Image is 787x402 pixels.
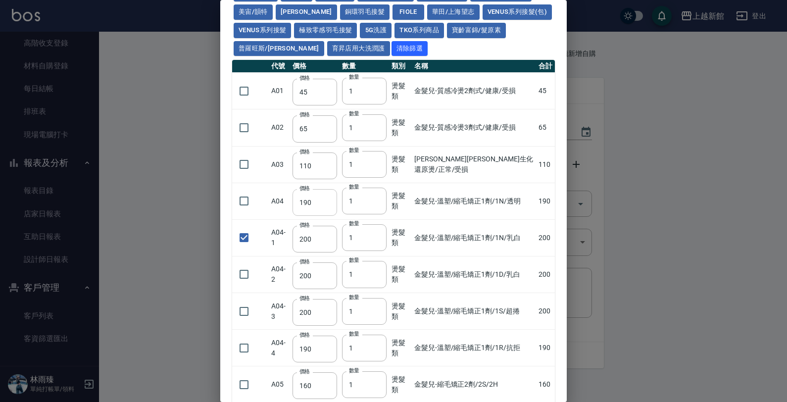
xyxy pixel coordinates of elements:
label: 數量 [349,256,359,264]
label: 價格 [299,221,310,229]
td: A04-1 [269,219,290,256]
label: 數量 [349,220,359,227]
button: 育昇店用大洗潤護 [327,41,390,56]
td: 65 [536,109,555,146]
label: 價格 [299,148,310,155]
button: 寶齡富錦/髮原素 [447,23,506,38]
td: A04-2 [269,256,290,293]
td: 金髮兒-質感冷燙3劑式/健康/受損 [412,109,536,146]
button: [PERSON_NAME] [276,4,337,20]
th: 名稱 [412,60,536,73]
td: A04-3 [269,293,290,330]
td: [PERSON_NAME][PERSON_NAME]生化還原燙/正常/受損 [412,146,536,183]
td: A04-4 [269,330,290,366]
label: 數量 [349,147,359,154]
label: 數量 [349,330,359,338]
button: 華田/上海望志 [427,4,480,20]
button: 清除篩選 [392,41,428,56]
td: 200 [536,256,555,293]
td: 190 [536,183,555,219]
td: 燙髮類 [389,330,412,366]
label: 數量 [349,294,359,301]
td: 45 [536,73,555,109]
td: 燙髮類 [389,109,412,146]
button: 普羅旺斯/[PERSON_NAME] [234,41,324,56]
td: 燙髮類 [389,183,412,219]
button: Venus系列接髮(包) [483,4,552,20]
td: 燙髮類 [389,146,412,183]
label: 價格 [299,258,310,265]
td: 金髮兒-溫塑/縮毛矯正1劑/1S/超捲 [412,293,536,330]
button: FIOLE [393,4,424,20]
td: 燙髮類 [389,293,412,330]
th: 類別 [389,60,412,73]
button: 銅環羽毛接髮 [340,4,390,20]
td: 190 [536,330,555,366]
label: 數量 [349,367,359,374]
button: 極致零感羽毛接髮 [294,23,357,38]
label: 價格 [299,368,310,375]
td: 金髮兒-溫塑/縮毛矯正1劑/1N/透明 [412,183,536,219]
td: 燙髮類 [389,256,412,293]
label: 數量 [349,73,359,81]
td: 200 [536,219,555,256]
td: 金髮兒-溫塑/縮毛矯正1劑/1R/抗拒 [412,330,536,366]
th: 數量 [340,60,389,73]
label: 數量 [349,110,359,117]
td: 200 [536,293,555,330]
th: 代號 [269,60,290,73]
label: 數量 [349,183,359,191]
td: 金髮兒-溫塑/縮毛矯正1劑/1N/乳白 [412,219,536,256]
th: 價格 [290,60,340,73]
td: 110 [536,146,555,183]
label: 價格 [299,295,310,302]
td: A03 [269,146,290,183]
td: 燙髮類 [389,73,412,109]
td: A02 [269,109,290,146]
label: 價格 [299,185,310,192]
td: 金髮兒-溫塑/縮毛矯正1劑/1D/乳白 [412,256,536,293]
td: 燙髮類 [389,219,412,256]
button: TKO系列商品 [394,23,444,38]
th: 合計 [536,60,555,73]
label: 價格 [299,111,310,118]
td: 金髮兒-質感冷燙2劑式/健康/受損 [412,73,536,109]
label: 價格 [299,74,310,82]
button: Venus系列接髮 [234,23,291,38]
button: 美宙/韻特 [234,4,273,20]
button: 5G洗護 [360,23,392,38]
td: A04 [269,183,290,219]
label: 價格 [299,331,310,339]
td: A01 [269,73,290,109]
